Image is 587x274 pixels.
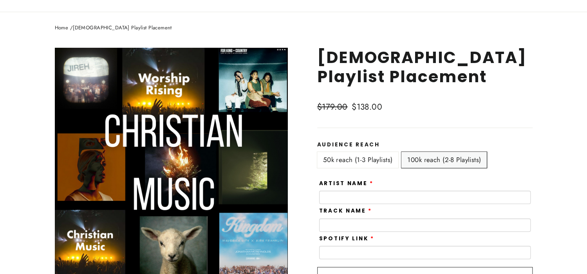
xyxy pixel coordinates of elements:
[319,180,374,187] label: Artist Name
[401,152,487,168] label: 100k reach (2-8 Playlists)
[55,24,533,32] nav: breadcrumbs
[317,152,399,168] label: 50k reach (1-3 Playlists)
[70,24,73,31] span: /
[317,142,533,148] label: Audience Reach
[352,101,382,113] span: $138.00
[319,208,372,214] label: Track Name
[317,48,533,86] h1: [DEMOGRAPHIC_DATA] Playlist Placement
[317,101,350,114] span: $179.00
[319,236,374,242] label: Spotify Link
[55,24,69,31] a: Home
